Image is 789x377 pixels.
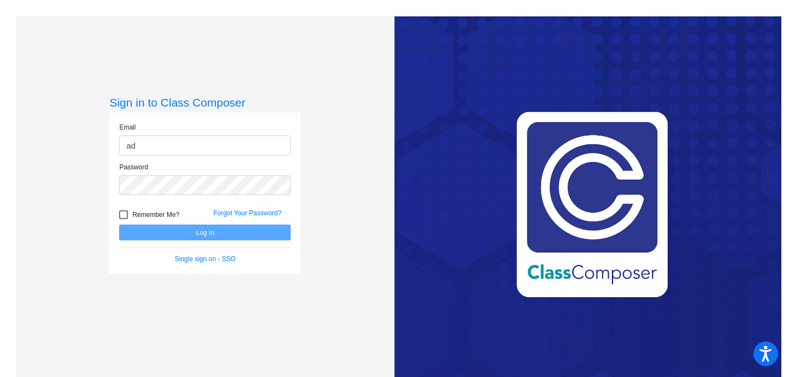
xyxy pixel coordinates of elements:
[119,162,148,172] label: Password
[132,208,179,221] span: Remember Me?
[119,225,291,240] button: Log In
[119,122,136,132] label: Email
[213,209,281,217] a: Forgot Your Password?
[109,96,301,109] h3: Sign in to Class Composer
[175,255,235,263] a: Single sign on - SSO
